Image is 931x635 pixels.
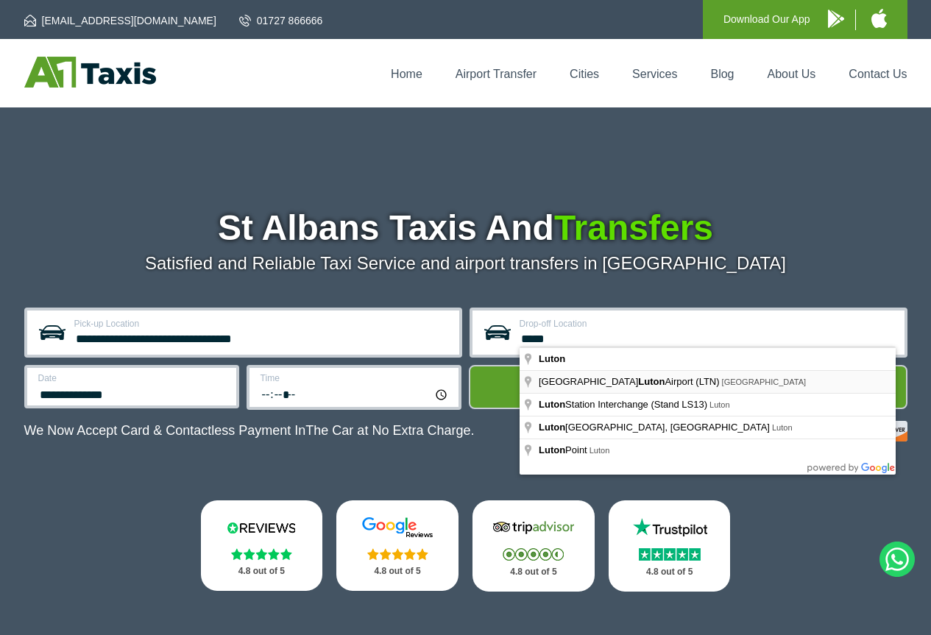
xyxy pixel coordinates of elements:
span: Point [539,444,590,455]
img: A1 Taxis Android App [828,10,844,28]
span: Transfers [554,208,713,247]
img: Stars [231,548,292,560]
a: Reviews.io Stars 4.8 out of 5 [201,500,323,591]
a: Home [391,68,422,80]
label: Date [38,374,227,383]
img: Stars [503,548,564,561]
a: Airport Transfer [456,68,537,80]
a: About Us [768,68,816,80]
label: Drop-off Location [520,319,896,328]
a: Google Stars 4.8 out of 5 [336,500,459,591]
img: Tripadvisor [489,517,578,539]
p: 4.8 out of 5 [625,563,715,581]
span: Luton [709,400,730,409]
span: [GEOGRAPHIC_DATA] [722,377,807,386]
a: 01727 866666 [239,13,323,28]
span: Luton [638,376,665,387]
img: Google [353,517,442,539]
p: Satisfied and Reliable Taxi Service and airport transfers in [GEOGRAPHIC_DATA] [24,253,907,274]
button: Get Quote [469,365,907,409]
img: Trustpilot [626,517,714,539]
span: Luton [539,353,565,364]
span: Luton [590,446,610,455]
p: Download Our App [723,10,810,29]
span: The Car at No Extra Charge. [305,423,474,438]
span: Luton [772,423,793,432]
span: [GEOGRAPHIC_DATA], [GEOGRAPHIC_DATA] [539,422,772,433]
p: We Now Accept Card & Contactless Payment In [24,423,475,439]
p: 4.8 out of 5 [353,562,442,581]
label: Pick-up Location [74,319,450,328]
img: Stars [639,548,701,561]
a: Blog [710,68,734,80]
span: Luton [539,444,565,455]
p: 4.8 out of 5 [217,562,307,581]
span: [GEOGRAPHIC_DATA] Airport (LTN) [539,376,722,387]
p: 4.8 out of 5 [489,563,578,581]
a: Services [632,68,677,80]
a: Cities [570,68,599,80]
a: Contact Us [849,68,907,80]
a: Trustpilot Stars 4.8 out of 5 [609,500,731,592]
span: Station Interchange (Stand LS13) [539,399,709,410]
img: Stars [367,548,428,560]
a: Tripadvisor Stars 4.8 out of 5 [472,500,595,592]
img: A1 Taxis iPhone App [871,9,887,28]
h1: St Albans Taxis And [24,210,907,246]
label: Time [261,374,450,383]
img: A1 Taxis St Albans LTD [24,57,156,88]
span: Luton [539,422,565,433]
a: [EMAIL_ADDRESS][DOMAIN_NAME] [24,13,216,28]
span: Luton [539,399,565,410]
img: Reviews.io [217,517,305,539]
